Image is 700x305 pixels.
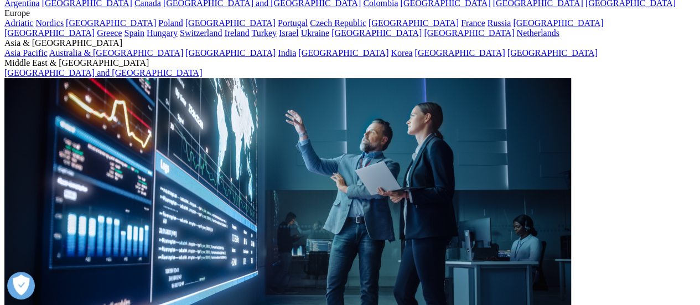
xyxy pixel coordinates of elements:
[516,28,559,38] a: Netherlands
[147,28,178,38] a: Hungary
[35,18,64,28] a: Nordics
[507,48,598,58] a: [GEOGRAPHIC_DATA]
[66,18,156,28] a: [GEOGRAPHIC_DATA]
[331,28,422,38] a: [GEOGRAPHIC_DATA]
[278,18,308,28] a: Portugal
[310,18,366,28] a: Czech Republic
[4,58,696,68] div: Middle East & [GEOGRAPHIC_DATA]
[224,28,249,38] a: Ireland
[4,28,95,38] a: [GEOGRAPHIC_DATA]
[278,48,296,58] a: India
[301,28,330,38] a: Ukraine
[298,48,388,58] a: [GEOGRAPHIC_DATA]
[488,18,511,28] a: Russia
[414,48,505,58] a: [GEOGRAPHIC_DATA]
[461,18,485,28] a: France
[391,48,412,58] a: Korea
[158,18,183,28] a: Poland
[4,18,33,28] a: Adriatic
[4,8,696,18] div: Europe
[513,18,603,28] a: [GEOGRAPHIC_DATA]
[369,18,459,28] a: [GEOGRAPHIC_DATA]
[124,28,144,38] a: Spain
[279,28,299,38] a: Israel
[7,272,35,299] button: Open Preferences
[4,38,696,48] div: Asia & [GEOGRAPHIC_DATA]
[97,28,122,38] a: Greece
[424,28,514,38] a: [GEOGRAPHIC_DATA]
[4,48,48,58] a: Asia Pacific
[4,68,202,77] a: [GEOGRAPHIC_DATA] and [GEOGRAPHIC_DATA]
[251,28,277,38] a: Turkey
[49,48,183,58] a: Australia & [GEOGRAPHIC_DATA]
[185,18,276,28] a: [GEOGRAPHIC_DATA]
[185,48,276,58] a: [GEOGRAPHIC_DATA]
[180,28,222,38] a: Switzerland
